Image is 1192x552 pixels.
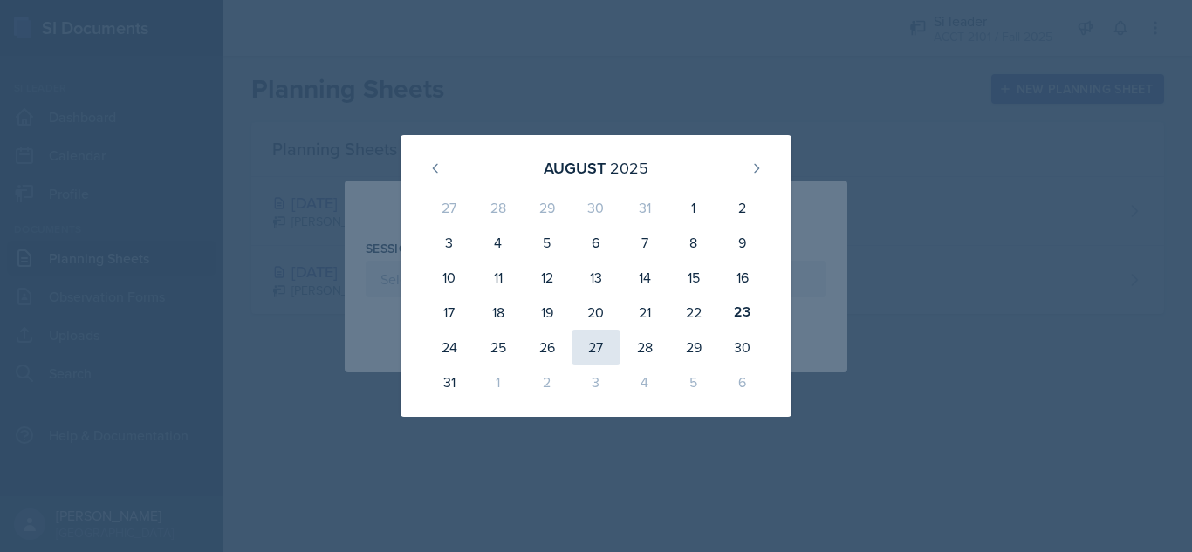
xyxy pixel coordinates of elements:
div: August [544,156,606,180]
div: 27 [572,330,620,365]
div: 30 [718,330,767,365]
div: 5 [523,225,572,260]
div: 29 [523,190,572,225]
div: 27 [425,190,474,225]
div: 31 [425,365,474,399]
div: 15 [669,260,718,295]
div: 23 [718,295,767,330]
div: 24 [425,330,474,365]
div: 11 [474,260,523,295]
div: 6 [718,365,767,399]
div: 6 [572,225,620,260]
div: 16 [718,260,767,295]
div: 4 [620,365,669,399]
div: 7 [620,225,669,260]
div: 2025 [610,156,648,180]
div: 9 [718,225,767,260]
div: 12 [523,260,572,295]
div: 28 [620,330,669,365]
div: 1 [669,190,718,225]
div: 28 [474,190,523,225]
div: 29 [669,330,718,365]
div: 10 [425,260,474,295]
div: 5 [669,365,718,399]
div: 22 [669,295,718,330]
div: 8 [669,225,718,260]
div: 21 [620,295,669,330]
div: 19 [523,295,572,330]
div: 30 [572,190,620,225]
div: 14 [620,260,669,295]
div: 31 [620,190,669,225]
div: 1 [474,365,523,399]
div: 26 [523,330,572,365]
div: 2 [718,190,767,225]
div: 17 [425,295,474,330]
div: 25 [474,330,523,365]
div: 13 [572,260,620,295]
div: 3 [425,225,474,260]
div: 2 [523,365,572,399]
div: 3 [572,365,620,399]
div: 18 [474,295,523,330]
div: 4 [474,225,523,260]
div: 20 [572,295,620,330]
